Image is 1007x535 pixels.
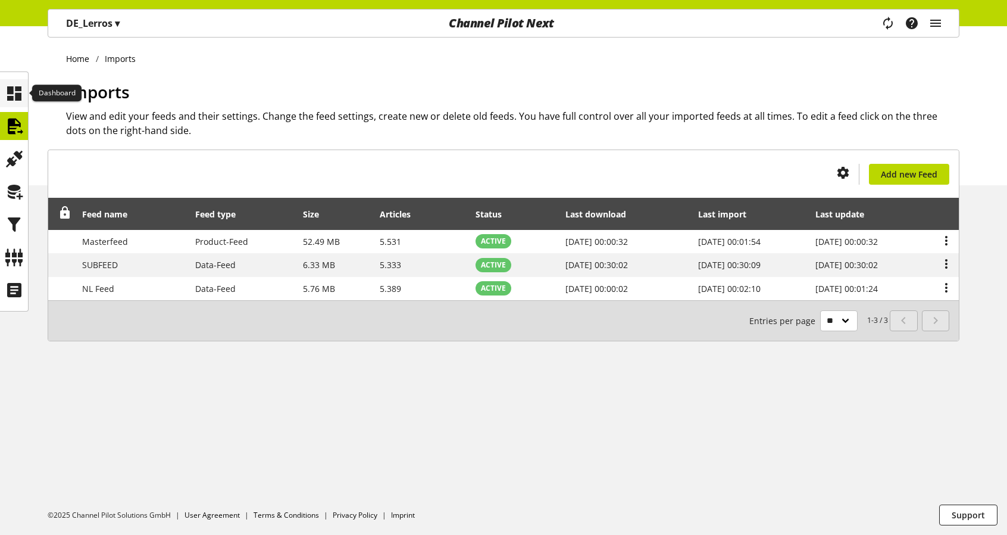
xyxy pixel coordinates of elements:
[815,283,878,294] span: [DATE] 00:01:24
[184,510,240,520] a: User Agreement
[565,283,628,294] span: [DATE] 00:00:02
[59,207,71,219] span: Unlock to reorder rows
[115,17,120,30] span: ▾
[380,259,401,270] span: 5.333
[869,164,949,185] a: Add new Feed
[749,310,888,331] small: 1-3 / 3
[66,52,96,65] a: Home
[476,208,514,220] div: Status
[82,236,128,247] span: Masterfeed
[698,259,761,270] span: [DATE] 00:30:09
[82,259,118,270] span: SUBFEED
[380,283,401,294] span: 5.389
[195,236,248,247] span: Product-Feed
[303,259,335,270] span: 6.33 MB
[66,16,120,30] p: DE_Lerros
[48,510,184,521] li: ©2025 Channel Pilot Solutions GmbH
[333,510,377,520] a: Privacy Policy
[939,505,997,525] button: Support
[565,236,628,247] span: [DATE] 00:00:32
[195,283,236,294] span: Data-Feed
[565,259,628,270] span: [DATE] 00:30:02
[303,208,331,220] div: Size
[698,236,761,247] span: [DATE] 00:01:54
[698,208,758,220] div: Last import
[195,259,236,270] span: Data-Feed
[698,283,761,294] span: [DATE] 00:02:10
[565,208,638,220] div: Last download
[48,9,959,38] nav: main navigation
[32,85,82,101] div: Dashboard
[380,208,423,220] div: Articles
[303,236,340,247] span: 52.49 MB
[195,208,248,220] div: Feed type
[881,168,937,181] span: Add new Feed
[82,208,139,220] div: Feed name
[815,236,878,247] span: [DATE] 00:00:32
[254,510,319,520] a: Terms & Conditions
[55,207,71,222] div: Unlock to reorder rows
[303,283,335,294] span: 5.76 MB
[391,510,415,520] a: Imprint
[481,283,506,294] span: ACTIVE
[749,315,820,327] span: Entries per page
[481,260,506,270] span: ACTIVE
[66,109,959,138] h2: View and edit your feeds and their settings. Change the feed settings, create new or delete old f...
[815,259,878,270] span: [DATE] 00:30:02
[952,509,985,521] span: Support
[82,283,114,294] span: NL Feed
[481,236,506,247] span: ACTIVE
[66,80,130,103] span: Imports
[380,236,401,247] span: 5.531
[815,208,876,220] div: Last update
